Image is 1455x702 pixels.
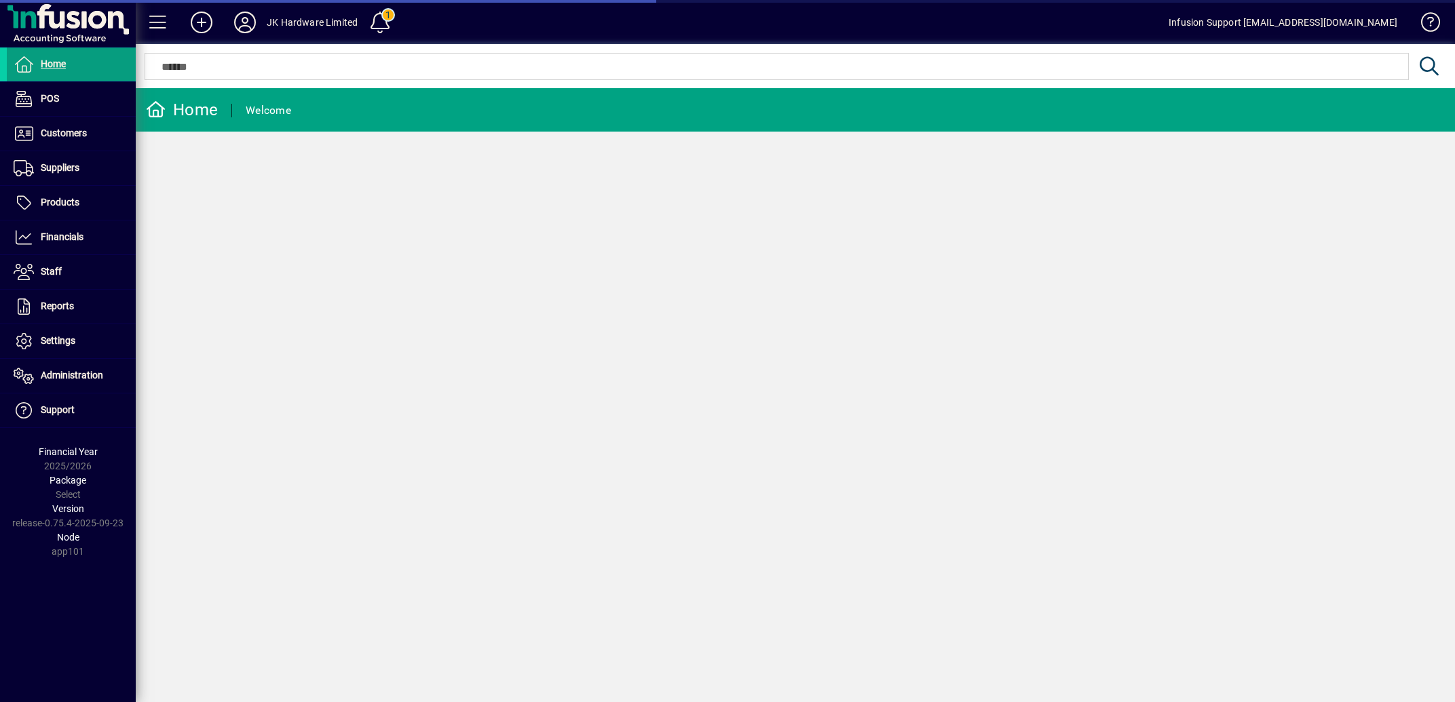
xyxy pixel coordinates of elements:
[7,186,136,220] a: Products
[7,220,136,254] a: Financials
[1169,12,1397,33] div: Infusion Support [EMAIL_ADDRESS][DOMAIN_NAME]
[41,231,83,242] span: Financials
[7,324,136,358] a: Settings
[57,532,79,543] span: Node
[7,255,136,289] a: Staff
[41,128,87,138] span: Customers
[41,300,74,311] span: Reports
[41,266,62,277] span: Staff
[7,117,136,151] a: Customers
[41,58,66,69] span: Home
[41,93,59,104] span: POS
[41,335,75,346] span: Settings
[267,12,358,33] div: JK Hardware Limited
[39,446,98,457] span: Financial Year
[52,503,84,514] span: Version
[1411,3,1438,47] a: Knowledge Base
[7,359,136,393] a: Administration
[7,290,136,324] a: Reports
[7,82,136,116] a: POS
[7,393,136,427] a: Support
[41,370,103,381] span: Administration
[41,197,79,208] span: Products
[223,10,267,35] button: Profile
[41,162,79,173] span: Suppliers
[146,99,218,121] div: Home
[180,10,223,35] button: Add
[246,100,291,121] div: Welcome
[50,475,86,486] span: Package
[7,151,136,185] a: Suppliers
[41,404,75,415] span: Support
